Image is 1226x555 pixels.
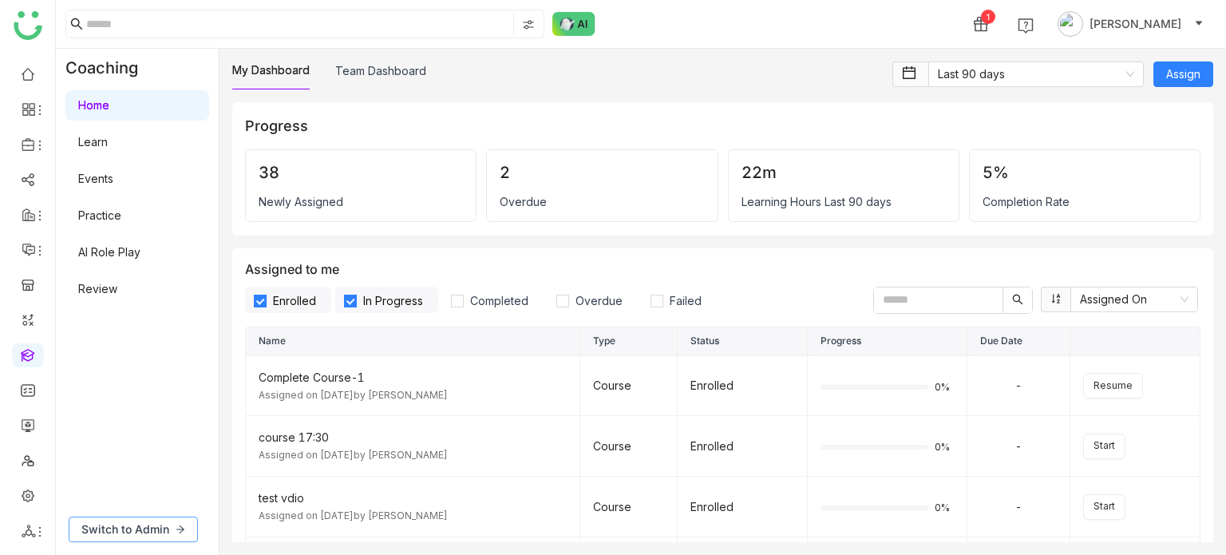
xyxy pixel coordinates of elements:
[1058,11,1083,37] img: avatar
[569,294,629,307] span: Overdue
[690,438,794,455] div: Enrolled
[259,490,567,507] div: test vdio
[1094,438,1115,454] span: Start
[78,208,121,222] a: Practice
[1090,15,1181,33] span: [PERSON_NAME]
[500,163,704,182] div: 2
[1018,18,1034,34] img: help.svg
[742,163,946,182] div: 22m
[580,327,678,356] th: Type
[938,62,1134,86] nz-select-item: Last 90 days
[78,245,140,259] a: AI Role Play
[78,98,109,112] a: Home
[78,282,117,295] a: Review
[663,294,708,307] span: Failed
[1094,379,1133,394] span: Resume
[267,294,322,307] span: Enrolled
[983,195,1187,208] div: Completion Rate
[678,327,808,356] th: Status
[552,12,595,36] img: ask-buddy-normal.svg
[232,63,310,77] a: My Dashboard
[1153,61,1213,87] button: Assign
[808,327,967,356] th: Progress
[690,498,794,516] div: Enrolled
[1094,499,1115,514] span: Start
[69,517,198,542] button: Switch to Admin
[593,438,664,455] div: Course
[1083,434,1125,459] button: Start
[690,377,794,394] div: Enrolled
[522,18,535,31] img: search-type.svg
[742,195,946,208] div: Learning Hours Last 90 days
[56,49,162,87] div: Coaching
[967,356,1071,417] td: -
[245,115,1200,137] div: Progress
[593,498,664,516] div: Course
[981,10,995,24] div: 1
[1080,287,1188,311] nz-select-item: Assigned On
[78,172,113,185] a: Events
[259,448,567,463] div: Assigned on [DATE] by [PERSON_NAME]
[335,64,426,77] a: Team Dashboard
[500,195,704,208] div: Overdue
[259,388,567,403] div: Assigned on [DATE] by [PERSON_NAME]
[14,11,42,40] img: logo
[967,477,1071,537] td: -
[78,135,108,149] a: Learn
[1054,11,1207,37] button: [PERSON_NAME]
[1166,65,1200,83] span: Assign
[983,163,1187,182] div: 5%
[81,521,169,538] span: Switch to Admin
[259,369,567,387] div: Complete Course-1
[259,429,567,446] div: course 17:30
[935,383,954,392] span: 0%
[259,195,463,208] div: Newly Assigned
[259,163,463,182] div: 38
[464,294,535,307] span: Completed
[967,416,1071,477] td: -
[1083,494,1125,520] button: Start
[245,261,1200,314] div: Assigned to me
[593,377,664,394] div: Course
[935,442,954,452] span: 0%
[246,327,580,356] th: Name
[259,509,567,524] div: Assigned on [DATE] by [PERSON_NAME]
[967,327,1071,356] th: Due Date
[1083,373,1143,398] button: Resume
[357,294,429,307] span: In Progress
[935,503,954,513] span: 0%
